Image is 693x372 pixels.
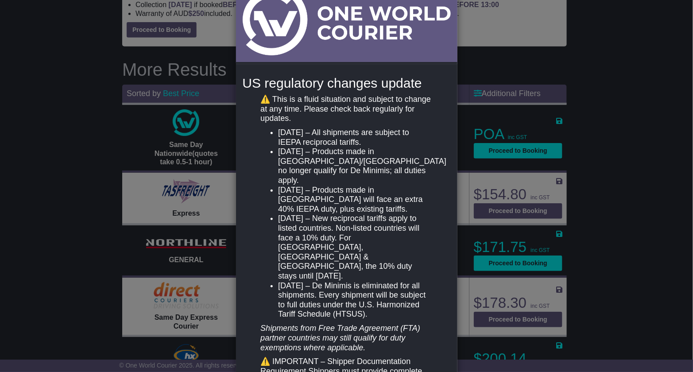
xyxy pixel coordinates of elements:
[278,186,432,214] li: [DATE] – Products made in [GEOGRAPHIC_DATA] will face an extra 40% IEEPA duty, plus existing tari...
[278,214,432,281] li: [DATE] – New reciprocal tariffs apply to listed countries. Non-listed countries will face a 10% d...
[278,128,432,147] li: [DATE] – All shipments are subject to IEEPA reciprocal tariffs.
[278,147,432,185] li: [DATE] – Products made in [GEOGRAPHIC_DATA]/[GEOGRAPHIC_DATA] no longer qualify for De Minimis; a...
[278,281,432,319] li: [DATE] – De Minimis is eliminated for all shipments. Every shipment will be subject to full dutie...
[260,95,432,124] p: ⚠️ This is a fluid situation and subject to change at any time. Please check back regularly for u...
[243,76,451,90] h4: US regulatory changes update
[260,324,420,352] em: Shipments from Free Trade Agreement (FTA) partner countries may still qualify for duty exemptions...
